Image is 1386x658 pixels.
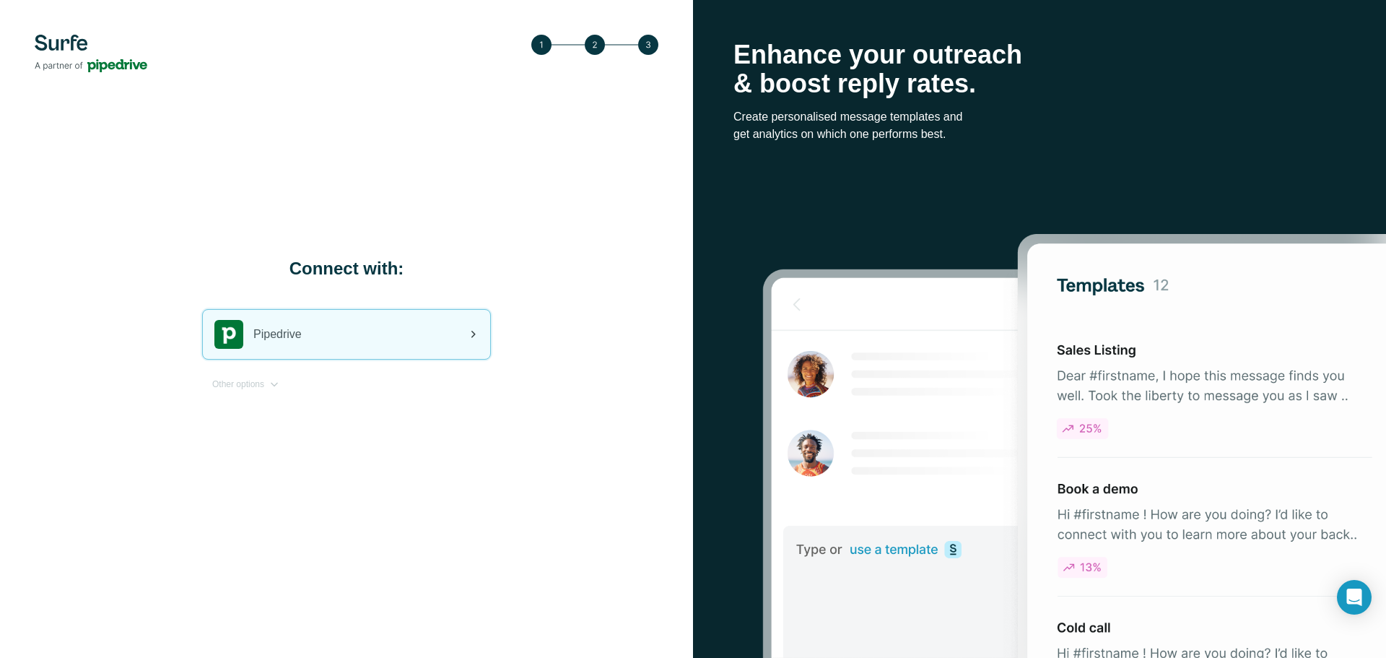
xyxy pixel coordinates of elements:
[1337,580,1372,615] div: Open Intercom Messenger
[35,35,147,72] img: Surfe's logo
[733,69,1346,98] p: & boost reply rates.
[253,326,302,343] span: Pipedrive
[212,378,264,391] span: Other options
[202,257,491,280] h1: Connect with:
[762,234,1386,658] img: Surfe Stock Photo - Selling good vibes
[733,40,1346,69] p: Enhance your outreach
[214,320,243,349] img: pipedrive's logo
[733,108,1346,126] p: Create personalised message templates and
[733,126,1346,143] p: get analytics on which one performs best.
[531,35,658,55] img: Step 3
